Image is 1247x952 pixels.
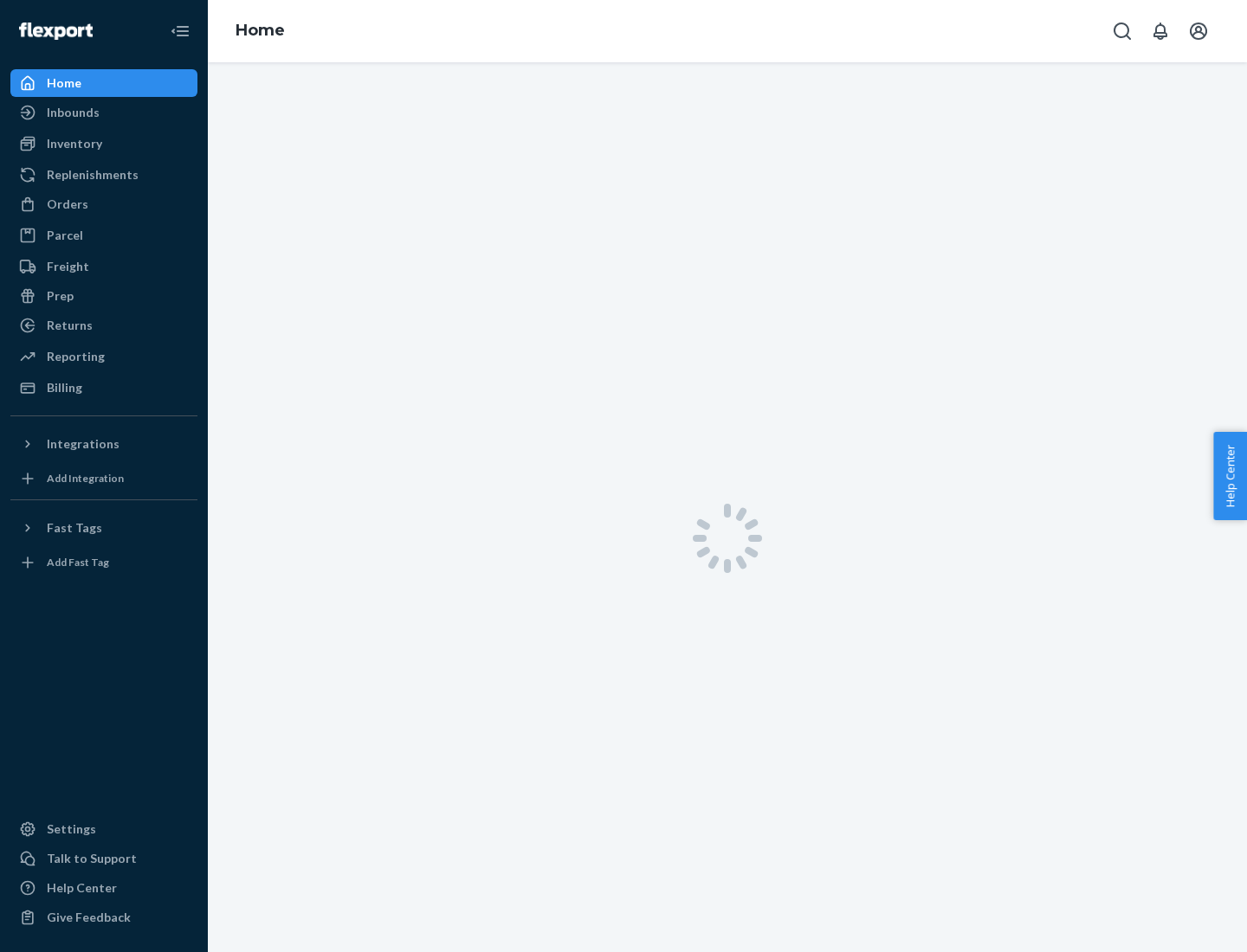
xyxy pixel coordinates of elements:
div: Give Feedback [47,909,131,926]
div: Add Fast Tag [47,555,109,569]
div: Inbounds [47,104,100,121]
a: Add Fast Tag [10,549,197,576]
div: Prep [47,287,74,305]
a: Settings [10,815,197,843]
div: Returns [47,317,93,334]
a: Replenishments [10,161,197,189]
div: Settings [47,820,96,838]
button: Integrations [10,430,197,458]
a: Add Integration [10,465,197,492]
div: Home [47,74,81,92]
button: Open notifications [1143,14,1178,48]
div: Orders [47,196,88,213]
button: Help Center [1213,432,1247,520]
a: Help Center [10,874,197,902]
a: Returns [10,312,197,339]
div: Freight [47,258,89,275]
div: Help Center [47,879,117,897]
div: Billing [47,379,82,396]
div: Integrations [47,435,120,453]
button: Give Feedback [10,904,197,931]
button: Fast Tags [10,514,197,542]
a: Inbounds [10,99,197,126]
a: Freight [10,253,197,280]
a: Parcel [10,222,197,249]
div: Reporting [47,348,105,365]
ol: breadcrumbs [222,6,299,56]
div: Replenishments [47,166,139,183]
button: Open account menu [1181,14,1216,48]
div: Inventory [47,135,102,152]
a: Talk to Support [10,845,197,872]
a: Orders [10,190,197,218]
div: Fast Tags [47,519,102,537]
a: Reporting [10,343,197,370]
a: Billing [10,374,197,402]
a: Inventory [10,130,197,158]
img: Flexport logo [19,23,93,40]
button: Open Search Box [1105,14,1140,48]
div: Talk to Support [47,850,137,867]
a: Home [236,21,285,40]
div: Parcel [47,227,83,244]
a: Home [10,69,197,97]
a: Prep [10,282,197,310]
div: Add Integration [47,471,124,486]
button: Close Navigation [163,14,197,48]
